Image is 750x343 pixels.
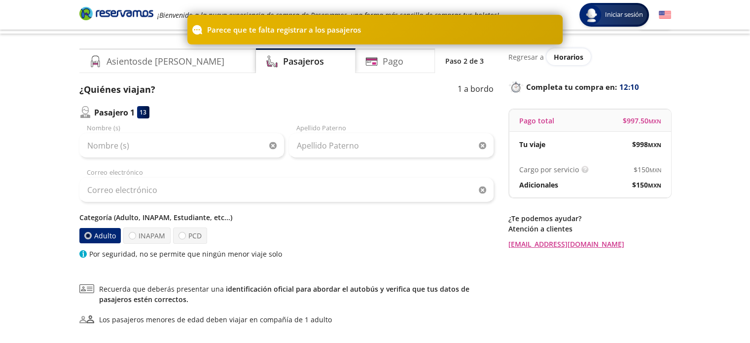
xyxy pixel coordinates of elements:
[519,164,579,175] p: Cargo por servicio
[137,106,149,118] div: 13
[648,182,661,189] small: MXN
[619,81,639,93] span: 12:10
[649,166,661,174] small: MXN
[601,10,647,20] span: Iniciar sesión
[458,83,494,96] p: 1 a bordo
[508,52,544,62] p: Regresar a
[79,133,284,158] input: Nombre (s)
[79,212,494,223] p: Categoría (Adulto, INAPAM, Estudiante, etc...)
[623,115,661,126] span: $ 997.50
[173,228,207,244] label: PCD
[508,48,671,65] div: Regresar a ver horarios
[508,213,671,224] p: ¿Te podemos ayudar?
[554,52,583,62] span: Horarios
[648,141,661,149] small: MXN
[207,24,361,36] p: Parece que te falta registrar a los pasajeros
[445,56,484,66] p: Paso 2 de 3
[632,180,661,190] span: $ 150
[99,284,469,304] a: identificación oficial para abordar el autobús y verifica que tus datos de pasajeros estén correc...
[99,284,494,305] span: Recuerda que deberás presentar una
[94,107,135,118] p: Pasajero 1
[123,228,171,244] label: INAPAM
[283,55,324,68] h4: Pasajeros
[634,164,661,175] span: $ 150
[659,9,671,21] button: English
[519,115,554,126] p: Pago total
[107,55,224,68] h4: Asientos de [PERSON_NAME]
[632,139,661,150] span: $ 998
[289,133,494,158] input: Apellido Paterno
[519,139,545,150] p: Tu viaje
[508,224,671,234] p: Atención a clientes
[519,180,558,190] p: Adicionales
[99,314,332,325] div: Los pasajeros menores de edad deben viajar en compañía de 1 adulto
[508,239,671,249] a: [EMAIL_ADDRESS][DOMAIN_NAME]
[79,228,121,243] label: Adulto
[79,178,494,202] input: Correo electrónico
[79,6,153,24] a: Brand Logo
[648,117,661,125] small: MXN
[89,249,282,259] p: Por seguridad, no se permite que ningún menor viaje solo
[79,6,153,21] i: Brand Logo
[79,83,155,96] p: ¿Quiénes viajan?
[383,55,403,68] h4: Pago
[157,10,499,20] em: ¡Bienvenido a la nueva experiencia de compra de Reservamos, una forma más sencilla de comprar tus...
[508,80,671,94] p: Completa tu compra en :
